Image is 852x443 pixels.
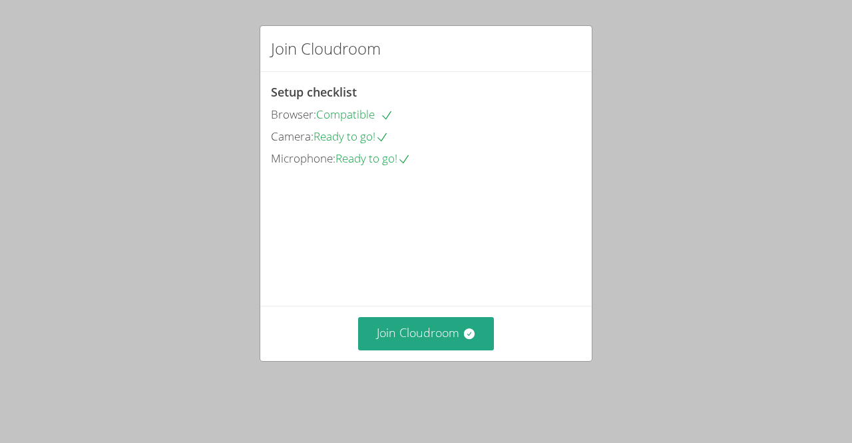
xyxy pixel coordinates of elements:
[271,151,335,166] span: Microphone:
[271,129,314,144] span: Camera:
[316,107,393,122] span: Compatible
[358,317,495,350] button: Join Cloudroom
[335,151,411,166] span: Ready to go!
[271,37,381,61] h2: Join Cloudroom
[271,107,316,122] span: Browser:
[314,129,389,144] span: Ready to go!
[271,84,357,100] span: Setup checklist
